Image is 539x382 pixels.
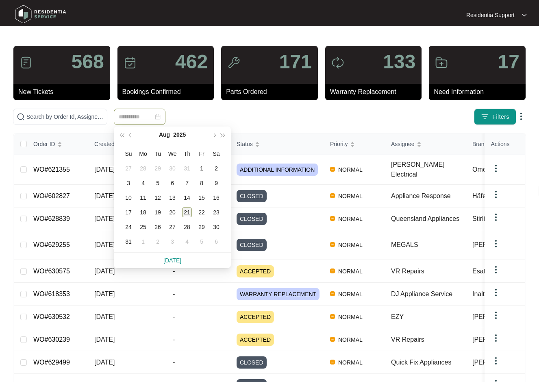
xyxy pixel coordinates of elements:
[150,161,165,176] td: 2025-07-29
[136,234,150,249] td: 2025-09-01
[330,167,335,172] img: Vercel Logo
[155,358,193,367] span: -
[124,222,133,232] div: 24
[94,313,115,320] span: [DATE]
[237,356,267,369] span: CLOSED
[209,176,224,190] td: 2025-08-09
[153,164,163,173] div: 29
[122,87,214,97] p: Bookings Confirmed
[182,164,192,173] div: 31
[194,190,209,205] td: 2025-08-15
[124,207,133,217] div: 17
[155,312,193,322] span: -
[26,112,104,121] input: Search by Order Id, Assignee Name, Customer Name, Brand and Model
[167,222,177,232] div: 27
[485,133,525,155] th: Actions
[481,113,489,121] img: filter icon
[330,268,335,273] img: Vercel Logo
[472,241,526,248] span: [PERSON_NAME]
[17,113,25,121] img: search-icon
[237,140,253,148] span: Status
[211,237,221,247] div: 6
[335,289,366,299] span: NORMAL
[472,166,493,173] span: Omega
[138,207,148,217] div: 18
[335,165,366,175] span: NORMAL
[522,13,527,17] img: dropdown arrow
[472,215,492,222] span: Stirling
[472,359,526,366] span: [PERSON_NAME]
[197,222,206,232] div: 29
[121,234,136,249] td: 2025-08-31
[165,190,180,205] td: 2025-08-13
[335,266,366,276] span: NORMAL
[237,213,267,225] span: CLOSED
[155,266,193,276] span: -
[211,193,221,203] div: 16
[279,52,312,72] p: 171
[33,140,55,148] span: Order ID
[335,335,366,345] span: NORMAL
[324,133,385,155] th: Priority
[491,310,501,320] img: dropdown arrow
[466,133,526,155] th: Brand
[175,52,208,72] p: 462
[121,146,136,161] th: Su
[237,190,267,202] span: CLOSED
[136,161,150,176] td: 2025-07-28
[121,220,136,234] td: 2025-08-24
[335,240,366,250] span: NORMAL
[237,239,267,251] span: CLOSED
[391,358,466,367] div: Quick Fix Appliances
[20,56,33,69] img: icon
[150,205,165,220] td: 2025-08-19
[138,237,148,247] div: 1
[335,214,366,224] span: NORMAL
[209,220,224,234] td: 2025-08-30
[491,333,501,343] img: dropdown arrow
[237,265,274,277] span: ACCEPTED
[335,191,366,201] span: NORMAL
[180,190,194,205] td: 2025-08-14
[209,205,224,220] td: 2025-08-23
[180,176,194,190] td: 2025-08-07
[150,146,165,161] th: Tu
[516,111,526,121] img: dropdown arrow
[150,220,165,234] td: 2025-08-26
[182,178,192,188] div: 7
[121,205,136,220] td: 2025-08-17
[472,313,526,320] span: [PERSON_NAME]
[94,241,115,248] span: [DATE]
[491,164,501,173] img: dropdown arrow
[138,164,148,173] div: 28
[153,193,163,203] div: 12
[165,176,180,190] td: 2025-08-06
[331,56,344,69] img: icon
[330,87,422,97] p: Warranty Replacement
[159,127,170,143] button: Aug
[472,290,488,297] span: Inalto
[182,207,192,217] div: 21
[237,288,319,300] span: WARRANTY REPLACEMENT
[383,52,415,72] p: 133
[330,360,335,365] img: Vercel Logo
[237,334,274,346] span: ACCEPTED
[237,311,274,323] span: ACCEPTED
[197,207,206,217] div: 22
[180,234,194,249] td: 2025-09-04
[391,240,466,250] div: MEGALS
[491,239,501,249] img: dropdown arrow
[211,178,221,188] div: 9
[209,190,224,205] td: 2025-08-16
[12,2,69,26] img: residentia service logo
[72,52,104,72] p: 568
[330,216,335,221] img: Vercel Logo
[121,176,136,190] td: 2025-08-03
[385,133,466,155] th: Assignee
[150,234,165,249] td: 2025-09-02
[121,190,136,205] td: 2025-08-10
[94,140,128,148] span: Created Date
[88,133,149,155] th: Created Date
[94,192,115,199] span: [DATE]
[165,161,180,176] td: 2025-07-30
